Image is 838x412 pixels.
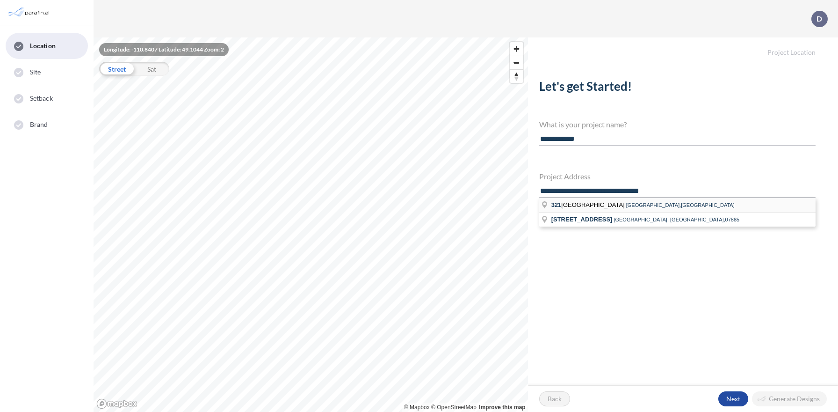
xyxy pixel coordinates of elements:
[551,201,562,208] span: 321
[30,67,41,77] span: Site
[134,62,169,76] div: Sat
[30,94,53,103] span: Setback
[510,56,523,69] button: Zoom out
[614,217,739,222] span: [GEOGRAPHIC_DATA], [GEOGRAPHIC_DATA],07885
[718,391,748,406] button: Next
[404,404,430,411] a: Mapbox
[539,172,816,181] h4: Project Address
[94,37,528,412] canvas: Map
[539,120,816,129] h4: What is your project name?
[99,43,229,56] div: Longitude: -110.8407 Latitude: 49.1044 Zoom: 2
[551,216,613,223] span: [STREET_ADDRESS]
[7,4,52,21] img: Parafin
[99,62,134,76] div: Street
[30,41,56,51] span: Location
[726,394,740,404] p: Next
[626,202,735,208] span: [GEOGRAPHIC_DATA],[GEOGRAPHIC_DATA]
[96,398,137,409] a: Mapbox homepage
[30,120,48,129] span: Brand
[816,15,822,23] p: D
[431,404,477,411] a: OpenStreetMap
[510,69,523,83] button: Reset bearing to north
[539,79,816,97] h2: Let's get Started!
[551,201,626,208] span: [GEOGRAPHIC_DATA]
[510,70,523,83] span: Reset bearing to north
[510,42,523,56] button: Zoom in
[528,37,838,57] h5: Project Location
[479,404,525,411] a: Improve this map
